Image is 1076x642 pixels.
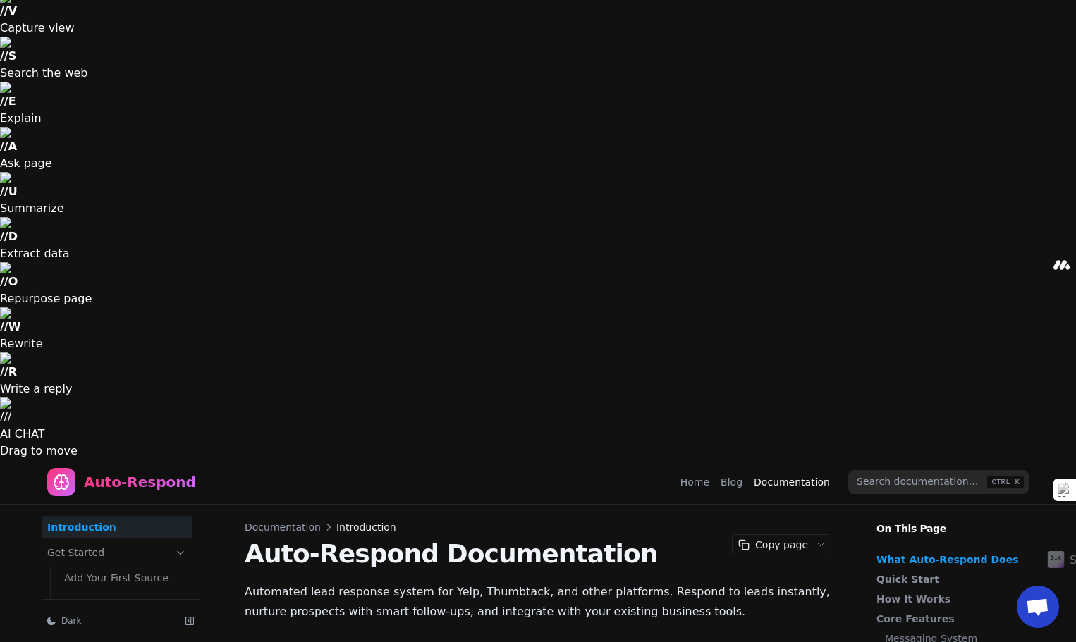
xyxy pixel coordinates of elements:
a: Add Your First Source [59,567,192,589]
div: Open chat [1017,586,1059,628]
a: Documentation [754,475,830,489]
h1: Auto-Respond Documentation [245,540,831,568]
p: On This Page [865,505,1046,536]
a: Key Concepts [59,592,192,615]
a: Home [680,475,709,489]
a: Quick Start [876,572,1027,586]
button: Copy page [733,535,811,555]
button: Dark [42,611,174,631]
span: Documentation [245,520,321,534]
a: Blog [721,475,742,489]
a: Core Features [876,612,1027,626]
a: What Auto-Respond Does [876,553,1027,567]
a: How It Works [876,592,1027,606]
div: Auto-Respond [84,472,196,492]
a: Home page [47,468,196,496]
span: Introduction [336,520,396,534]
a: Get Started [42,541,192,564]
input: Search documentation… [848,470,1029,494]
button: Collapse sidebar [180,611,200,631]
p: Automated lead response system for Yelp, Thumbtack, and other platforms. Respond to leads instant... [245,582,831,622]
a: Introduction [42,516,192,538]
